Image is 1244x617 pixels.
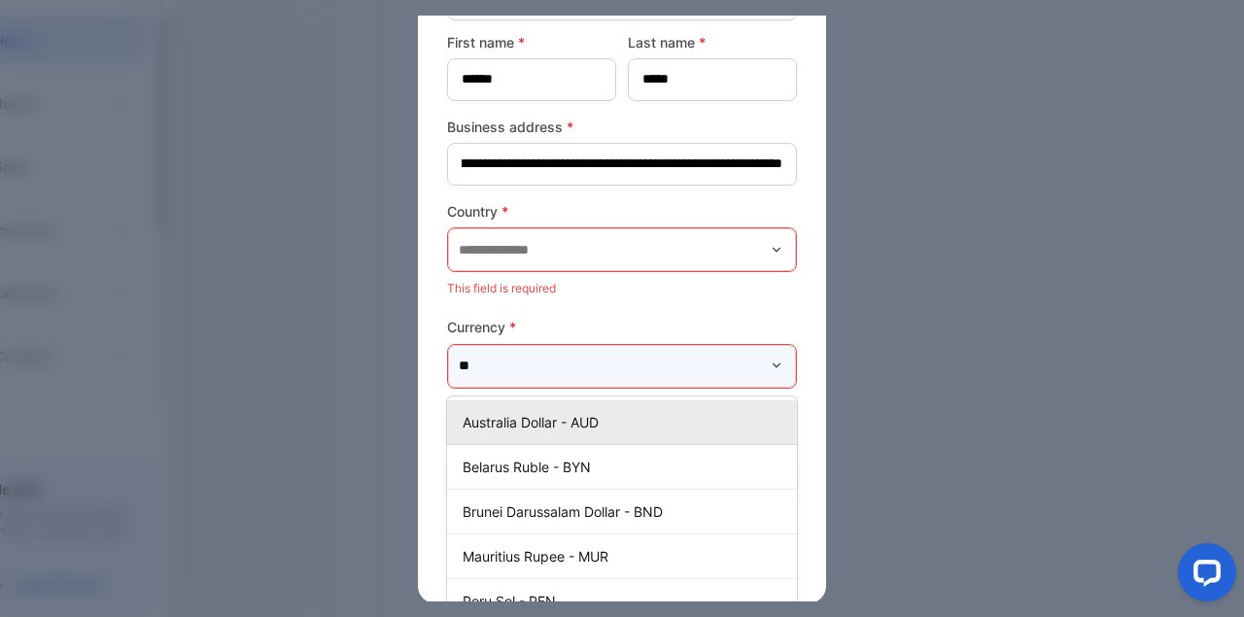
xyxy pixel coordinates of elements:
[447,117,797,137] label: Business address
[447,317,797,337] label: Currency
[463,457,789,477] p: Belarus Ruble - BYN
[463,501,789,522] p: Brunei Darussalam Dollar - BND
[463,546,789,566] p: Mauritius Rupee - MUR
[447,276,797,301] p: This field is required
[447,393,797,418] p: This field is required
[628,32,797,52] label: Last name
[463,412,789,432] p: Australia Dollar - AUD
[447,32,616,52] label: First name
[1162,535,1244,617] iframe: LiveChat chat widget
[463,591,789,611] p: Peru Sol - PEN
[447,201,797,222] label: Country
